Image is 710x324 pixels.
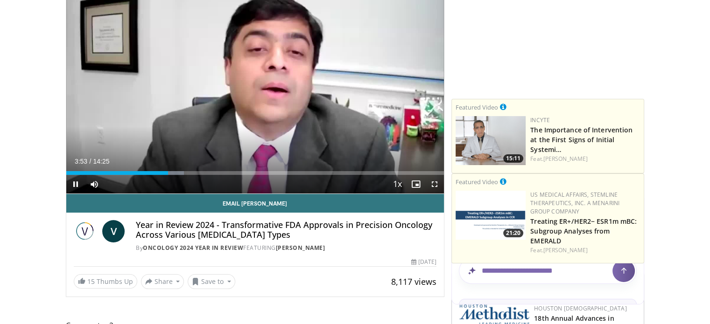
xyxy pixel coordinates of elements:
[456,116,526,165] img: 7bb7e22e-722f-422f-be94-104809fefb72.png.150x105_q85_crop-smart_upscale.png
[456,191,526,240] img: 5c3960eb-aea4-4e4e-a204-5b067e665462.png.150x105_q85_crop-smart_upscale.png
[87,277,95,286] span: 15
[141,274,184,289] button: Share
[143,244,243,252] a: Oncology 2024 Year in Review
[388,175,407,193] button: Playback Rate
[66,171,444,175] div: Progress Bar
[530,191,619,215] a: US Medical Affairs, Stemline Therapeutics, Inc. a Menarini Group Company
[93,158,109,165] span: 14:25
[503,229,523,237] span: 21:20
[534,304,626,312] a: Houston [DEMOGRAPHIC_DATA]
[459,258,637,284] input: Question for AI
[136,220,436,240] h4: Year in Review 2024 - Transformative FDA Approvals in Precision Oncology Across Various [MEDICAL_...
[391,276,436,287] span: 8,117 views
[276,244,325,252] a: [PERSON_NAME]
[456,116,526,165] a: 15:11
[530,217,637,245] a: Treating ER+/HER2− ESR1m mBC: Subgroup Analyses from EMERALD
[85,175,104,193] button: Mute
[66,194,444,213] a: Email [PERSON_NAME]
[90,158,91,165] span: /
[503,154,523,163] span: 15:11
[407,175,425,193] button: Enable picture-in-picture mode
[543,155,588,163] a: [PERSON_NAME]
[188,274,235,289] button: Save to
[425,175,444,193] button: Fullscreen
[456,178,498,186] small: Featured Video
[66,175,85,193] button: Pause
[530,155,640,163] div: Feat.
[530,116,550,124] a: Incyte
[411,258,436,266] div: [DATE]
[74,220,99,242] img: Oncology 2024 Year in Review
[75,158,87,165] span: 3:53
[530,246,640,255] div: Feat.
[530,125,633,154] a: The Importance of Intervention at the First Signs of Initial Systemi…
[456,191,526,240] a: 21:20
[136,244,436,252] div: By FEATURING
[543,246,588,254] a: [PERSON_NAME]
[102,220,125,242] a: V
[456,103,498,111] small: Featured Video
[74,274,137,289] a: 15 Thumbs Up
